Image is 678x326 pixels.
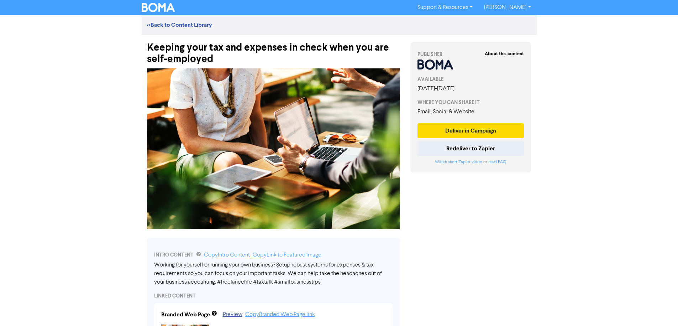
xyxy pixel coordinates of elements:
button: Redeliver to Zapier [417,141,524,156]
strong: About this content [485,51,524,57]
a: read FAQ [488,160,506,164]
div: [DATE] - [DATE] [417,84,524,93]
div: INTRO CONTENT [154,251,393,259]
a: Copy Link to Featured Image [253,252,321,258]
a: <<Back to Content Library [147,21,212,29]
div: PUBLISHER [417,51,524,58]
div: Branded Web Page [161,310,210,319]
a: Copy Branded Web Page link [245,312,315,317]
a: Watch short Zapier video [435,160,482,164]
a: Copy Intro Content [204,252,250,258]
div: Email, Social & Website [417,108,524,116]
div: WHERE YOU CAN SHARE IT [417,99,524,106]
div: Working for yourself or running your own business? Setup robust systems for expenses & tax requir... [154,261,393,286]
img: BOMA Logo [142,3,175,12]
div: or [417,159,524,165]
div: AVAILABLE [417,76,524,83]
div: Keeping your tax and expenses in check when you are self-employed [147,35,400,65]
a: Preview [223,312,242,317]
a: Support & Resources [412,2,478,13]
div: LINKED CONTENT [154,292,393,300]
iframe: Chat Widget [642,292,678,326]
a: [PERSON_NAME] [478,2,536,13]
button: Deliver in Campaign [417,123,524,138]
